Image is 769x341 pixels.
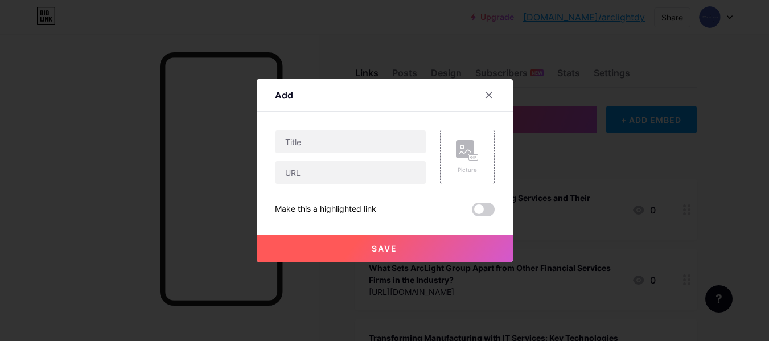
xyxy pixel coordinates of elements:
[275,161,426,184] input: URL
[257,235,513,262] button: Save
[456,166,479,174] div: Picture
[275,130,426,153] input: Title
[275,203,376,216] div: Make this a highlighted link
[275,88,293,102] div: Add
[372,244,397,253] span: Save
